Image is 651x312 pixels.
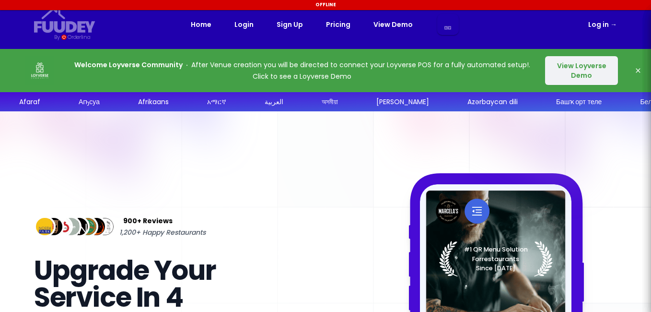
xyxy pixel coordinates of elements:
span: → [610,20,617,29]
div: Orderlina [68,33,90,41]
a: View Demo [373,19,413,30]
div: Afaraf [19,97,40,107]
div: አማርኛ [207,97,226,107]
img: Review Img [69,216,90,238]
img: Review Img [86,216,107,238]
span: 1,200+ Happy Restaurants [119,227,206,238]
p: After Venue creation you will be directed to connect your Loyverse POS for a fully automated setu... [73,59,531,82]
a: Log in [588,19,617,30]
img: Review Img [60,216,81,238]
div: Offline [1,1,650,8]
img: Review Img [77,216,99,238]
a: Sign Up [277,19,303,30]
img: Review Img [51,216,73,238]
div: অসমীয়া [322,97,338,107]
div: العربية [265,97,283,107]
a: Home [191,19,211,30]
img: Review Img [34,216,56,238]
strong: Welcome Loyverse Community [74,60,183,70]
div: [PERSON_NAME] [376,97,429,107]
img: Laurel [439,241,553,276]
a: Pricing [326,19,350,30]
a: Login [234,19,254,30]
div: Аҧсуа [79,97,100,107]
div: Azərbaycan dili [467,97,518,107]
span: 900+ Reviews [123,215,173,227]
img: Review Img [43,216,64,238]
div: Afrikaans [138,97,169,107]
div: By [54,33,59,41]
img: Review Img [94,216,116,238]
div: Башҡорт теле [556,97,602,107]
button: View Loyverse Demo [545,56,618,85]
